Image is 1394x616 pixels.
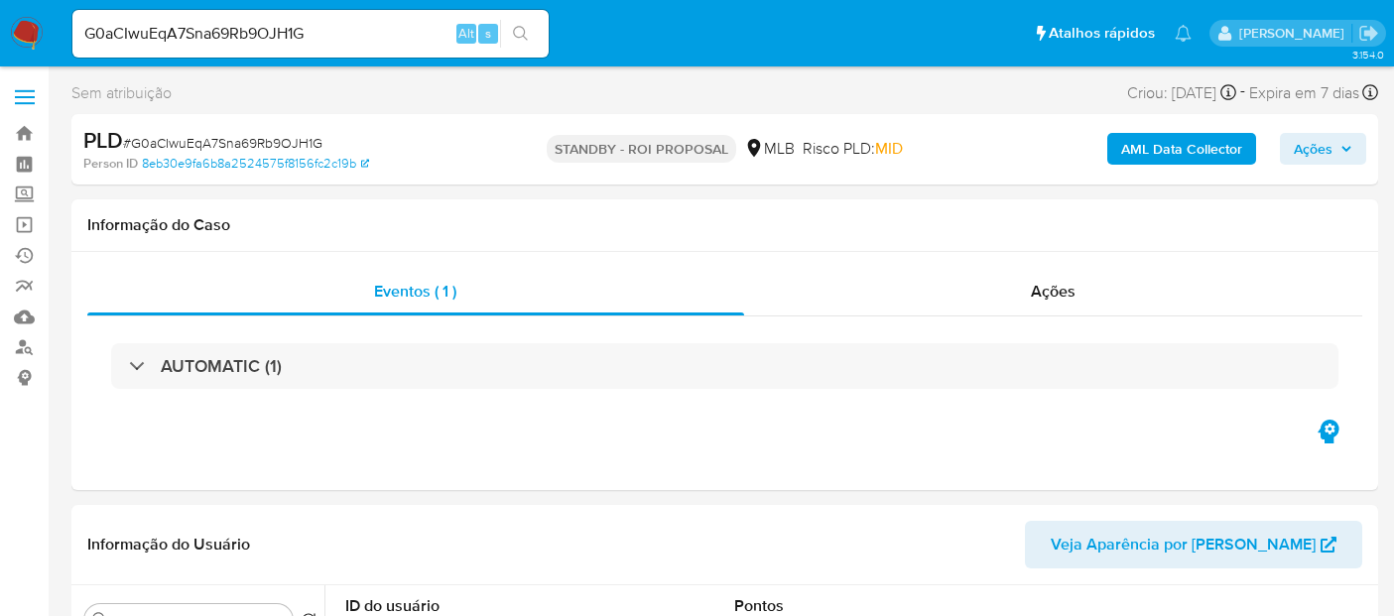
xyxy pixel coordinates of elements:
[485,24,491,43] span: s
[458,24,474,43] span: Alt
[1031,280,1076,303] span: Ações
[1294,133,1332,165] span: Ações
[1049,23,1155,44] span: Atalhos rápidos
[1051,521,1316,568] span: Veja Aparência por [PERSON_NAME]
[803,138,903,160] span: Risco PLD:
[111,343,1338,389] div: AUTOMATIC (1)
[1240,79,1245,106] span: -
[1358,23,1379,44] a: Sair
[500,20,541,48] button: search-icon
[1239,24,1351,43] p: erico.trevizan@mercadopago.com.br
[1107,133,1256,165] button: AML Data Collector
[142,155,369,173] a: 8eb30e9fa6b8a2524575f8156fc2c19b
[1025,521,1362,568] button: Veja Aparência por [PERSON_NAME]
[1249,82,1359,104] span: Expira em 7 dias
[87,215,1362,235] h1: Informação do Caso
[547,135,736,163] p: STANDBY - ROI PROPOSAL
[374,280,456,303] span: Eventos ( 1 )
[744,138,795,160] div: MLB
[72,21,549,47] input: Pesquise usuários ou casos...
[83,124,123,156] b: PLD
[71,82,172,104] span: Sem atribuição
[875,137,903,160] span: MID
[1280,133,1366,165] button: Ações
[1175,25,1192,42] a: Notificações
[1121,133,1242,165] b: AML Data Collector
[83,155,138,173] b: Person ID
[161,355,282,377] h3: AUTOMATIC (1)
[87,535,250,554] h1: Informação do Usuário
[1127,79,1236,106] div: Criou: [DATE]
[123,133,322,153] span: # G0aCIwuEqA7Sna69Rb9OJH1G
